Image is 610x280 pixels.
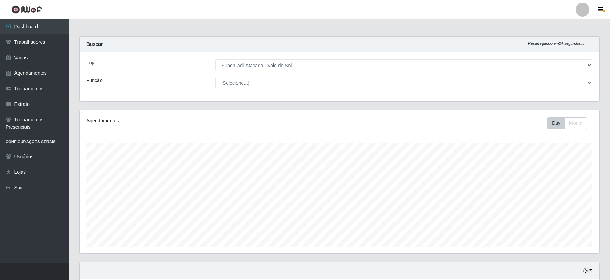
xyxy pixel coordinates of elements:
div: First group [547,117,587,129]
button: Day [547,117,565,129]
div: Agendamentos [86,117,291,124]
label: Loja [86,59,95,67]
strong: Buscar [86,41,103,47]
label: Função [86,77,103,84]
button: Month [565,117,587,129]
i: Recarregando em 24 segundos... [528,41,584,46]
img: CoreUI Logo [11,5,42,14]
div: Toolbar with button groups [547,117,592,129]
